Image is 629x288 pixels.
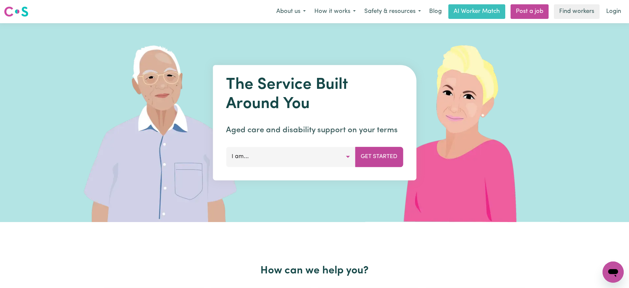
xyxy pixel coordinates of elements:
h2: How can we help you? [100,264,529,277]
a: Careseekers logo [4,4,28,19]
button: Get Started [355,147,403,167]
img: Careseekers logo [4,6,28,18]
button: I am... [226,147,355,167]
a: Post a job [511,4,549,19]
button: How it works [310,5,360,19]
button: Safety & resources [360,5,425,19]
a: Find workers [554,4,600,19]
iframe: Button to launch messaging window [603,261,624,283]
h1: The Service Built Around You [226,76,403,114]
button: About us [272,5,310,19]
a: AI Worker Match [448,4,505,19]
a: Blog [425,4,446,19]
p: Aged care and disability support on your terms [226,124,403,136]
a: Login [602,4,625,19]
